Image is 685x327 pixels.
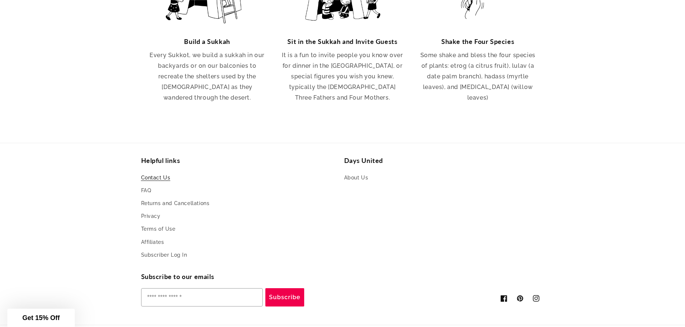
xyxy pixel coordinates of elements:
a: FAQ [141,184,151,197]
h2: Subscribe to our emails [141,272,343,281]
button: Subscribe [265,288,304,306]
span: Get 15% Off [22,314,60,322]
a: Privacy [141,210,161,223]
input: Enter your email [141,288,263,306]
a: Returns and Cancellations [141,197,210,210]
h3: Shake the Four Species [417,37,538,47]
a: About Us [344,173,368,184]
a: Affiliates [141,236,164,249]
p: Some shake and bless the four species of plants: etrog (a citrus fruit), lulav (a date palm branc... [417,50,538,103]
p: Every Sukkot, we build a sukkah in our backyards or on our balconies to recreate the shelters use... [147,50,268,103]
a: Terms of Use [141,223,176,235]
div: Get 15% Off [7,309,75,327]
h3: Sit in the Sukkah and Invite Guests [282,37,403,47]
h3: Build a Sukkah [147,37,268,47]
a: Subscriber Log In [141,249,187,261]
a: Contact Us [141,173,170,184]
p: It is a fun to invite people you know over for dinner in the [GEOGRAPHIC_DATA], or special figure... [282,50,403,103]
h2: Helpful links [141,156,341,165]
h2: Days United [344,156,544,165]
